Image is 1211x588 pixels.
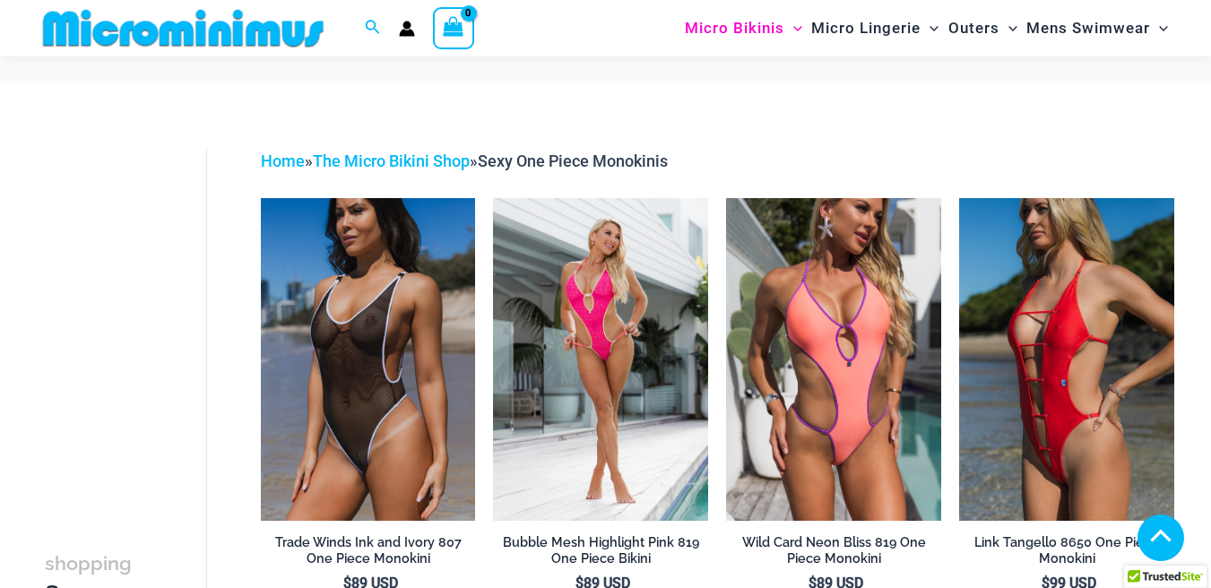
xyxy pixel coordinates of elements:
[784,5,802,51] span: Menu Toggle
[726,534,941,575] a: Wild Card Neon Bliss 819 One Piece Monokini
[261,534,476,567] h2: Trade Winds Ink and Ivory 807 One Piece Monokini
[433,7,474,48] a: View Shopping Cart, empty
[726,534,941,567] h2: Wild Card Neon Bliss 819 One Piece Monokini
[1150,5,1168,51] span: Menu Toggle
[261,198,476,521] img: Tradewinds Ink and Ivory 807 One Piece 03
[36,8,331,48] img: MM SHOP LOGO FLAT
[261,534,476,575] a: Trade Winds Ink and Ivory 807 One Piece Monokini
[959,198,1174,521] a: Link Tangello 8650 One Piece Monokini 11Link Tangello 8650 One Piece Monokini 12Link Tangello 865...
[493,534,708,567] h2: Bubble Mesh Highlight Pink 819 One Piece Bikini
[999,5,1017,51] span: Menu Toggle
[493,534,708,575] a: Bubble Mesh Highlight Pink 819 One Piece Bikini
[680,5,807,51] a: Micro BikinisMenu ToggleMenu Toggle
[1026,5,1150,51] span: Mens Swimwear
[726,198,941,521] a: Wild Card Neon Bliss 819 One Piece 04Wild Card Neon Bliss 819 One Piece 05Wild Card Neon Bliss 81...
[493,198,708,521] img: Bubble Mesh Highlight Pink 819 One Piece 01
[493,198,708,521] a: Bubble Mesh Highlight Pink 819 One Piece 01Bubble Mesh Highlight Pink 819 One Piece 03Bubble Mesh...
[726,198,941,521] img: Wild Card Neon Bliss 819 One Piece 04
[365,17,381,39] a: Search icon link
[948,5,999,51] span: Outers
[921,5,939,51] span: Menu Toggle
[959,534,1174,575] a: Link Tangello 8650 One Piece Monokini
[811,5,921,51] span: Micro Lingerie
[45,552,132,575] span: shopping
[959,534,1174,567] h2: Link Tangello 8650 One Piece Monokini
[959,198,1174,521] img: Link Tangello 8650 One Piece Monokini 11
[313,151,470,170] a: The Micro Bikini Shop
[478,151,668,170] span: Sexy One Piece Monokinis
[261,198,476,521] a: Tradewinds Ink and Ivory 807 One Piece 03Tradewinds Ink and Ivory 807 One Piece 04Tradewinds Ink ...
[1022,5,1172,51] a: Mens SwimwearMenu ToggleMenu Toggle
[399,21,415,37] a: Account icon link
[261,151,668,170] span: » »
[261,151,305,170] a: Home
[944,5,1022,51] a: OutersMenu ToggleMenu Toggle
[45,134,206,492] iframe: TrustedSite Certified
[807,5,943,51] a: Micro LingerieMenu ToggleMenu Toggle
[678,3,1175,54] nav: Site Navigation
[685,5,784,51] span: Micro Bikinis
